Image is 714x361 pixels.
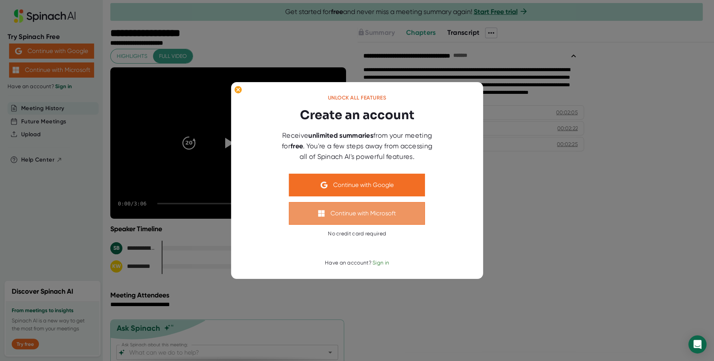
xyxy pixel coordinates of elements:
[328,95,386,101] div: Unlock all features
[328,230,386,237] div: No credit card required
[321,182,328,188] img: Aehbyd4JwY73AAAAAElFTkSuQmCC
[289,202,425,225] button: Continue with Microsoft
[325,260,389,266] div: Have an account?
[289,174,425,196] button: Continue with Google
[291,142,303,150] b: free
[308,131,373,140] b: unlimited summaries
[372,260,389,266] span: Sign in
[300,106,414,124] h3: Create an account
[688,335,706,353] div: Open Intercom Messenger
[278,130,436,162] div: Receive from your meeting for . You're a few steps away from accessing all of Spinach AI's powerf...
